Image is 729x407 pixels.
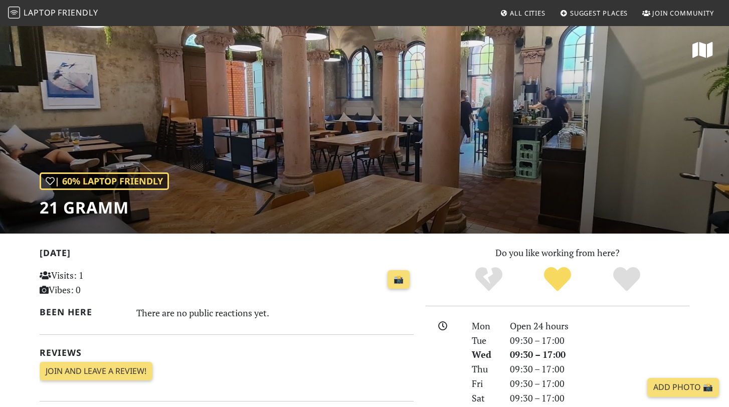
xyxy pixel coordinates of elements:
[454,266,523,293] div: No
[40,248,414,262] h2: [DATE]
[40,347,414,358] h2: Reviews
[40,198,169,217] h1: 21 gramm
[510,9,545,18] span: All Cities
[570,9,628,18] span: Suggest Places
[556,4,632,22] a: Suggest Places
[466,319,504,333] div: Mon
[426,246,689,260] p: Do you like working from here?
[466,376,504,391] div: Fri
[504,376,695,391] div: 09:30 – 17:00
[504,362,695,376] div: 09:30 – 17:00
[40,307,124,317] h2: Been here
[40,172,169,190] div: | 60% Laptop Friendly
[647,378,719,397] a: Add Photo 📸
[523,266,592,293] div: Yes
[504,391,695,405] div: 09:30 – 17:00
[466,333,504,348] div: Tue
[40,362,152,381] a: Join and leave a review!
[504,333,695,348] div: 09:30 – 17:00
[504,319,695,333] div: Open 24 hours
[8,5,98,22] a: LaptopFriendly LaptopFriendly
[496,4,550,22] a: All Cities
[58,7,98,18] span: Friendly
[466,391,504,405] div: Sat
[24,7,56,18] span: Laptop
[136,305,414,321] div: There are no public reactions yet.
[388,270,410,289] a: 📸
[638,4,718,22] a: Join Community
[466,347,504,362] div: Wed
[466,362,504,376] div: Thu
[652,9,714,18] span: Join Community
[40,268,156,297] p: Visits: 1 Vibes: 0
[592,266,661,293] div: Definitely!
[504,347,695,362] div: 09:30 – 17:00
[8,7,20,19] img: LaptopFriendly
